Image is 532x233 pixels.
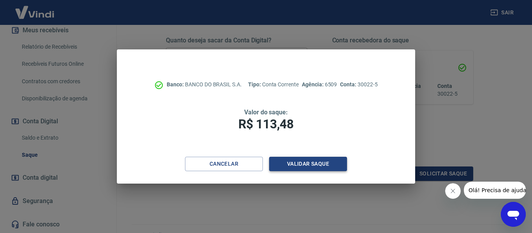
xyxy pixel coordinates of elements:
p: BANCO DO BRASIL S.A. [167,81,242,89]
span: Banco: [167,81,185,88]
iframe: Botão para abrir a janela de mensagens [501,202,526,227]
span: Conta: [340,81,358,88]
button: Validar saque [269,157,347,171]
div: v 4.0.25 [22,12,38,19]
div: [PERSON_NAME]: [DOMAIN_NAME] [20,20,111,26]
span: Tipo: [248,81,262,88]
div: Domínio [41,46,60,51]
iframe: Fechar mensagem [445,183,461,199]
p: 6509 [302,81,337,89]
img: tab_keywords_by_traffic_grey.svg [82,45,88,51]
img: logo_orange.svg [12,12,19,19]
p: Conta Corrente [248,81,299,89]
span: Agência: [302,81,325,88]
img: website_grey.svg [12,20,19,26]
div: Palavras-chave [91,46,125,51]
span: R$ 113,48 [238,117,294,131]
p: 30022-5 [340,81,377,89]
span: Olá! Precisa de ajuda? [5,5,65,12]
button: Cancelar [185,157,263,171]
img: tab_domain_overview_orange.svg [32,45,39,51]
span: Valor do saque: [244,109,288,116]
iframe: Mensagem da empresa [464,182,526,199]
